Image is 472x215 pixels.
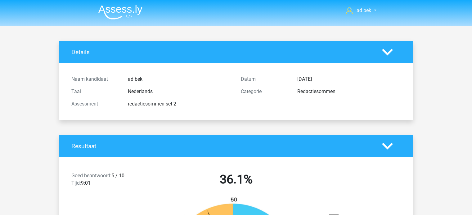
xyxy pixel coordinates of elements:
[357,7,371,13] span: ad bek
[98,5,142,19] img: Assessly
[293,75,406,83] div: [DATE]
[236,75,293,83] div: Datum
[67,172,151,189] div: 5 / 10 9:01
[123,88,236,95] div: Nederlands
[236,88,293,95] div: Categorie
[67,75,123,83] div: Naam kandidaat
[67,100,123,108] div: Assessment
[71,173,111,178] span: Goed beantwoord:
[123,100,236,108] div: redactiesommen set 2
[71,180,81,186] span: Tijd:
[71,49,373,56] h4: Details
[123,75,236,83] div: ad bek
[156,172,316,187] h2: 36.1%
[71,143,373,150] h4: Resultaat
[344,7,379,14] a: ad bek
[293,88,406,95] div: Redactiesommen
[67,88,123,95] div: Taal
